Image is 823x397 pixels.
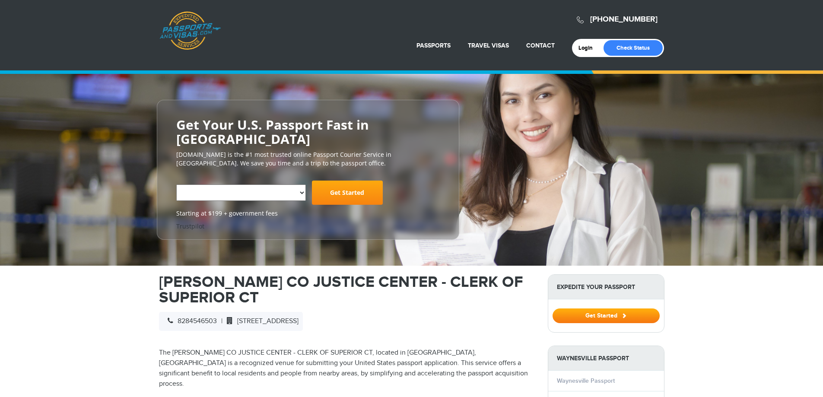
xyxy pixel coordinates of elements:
[553,312,660,319] a: Get Started
[159,274,535,305] h1: [PERSON_NAME] CO JUSTICE CENTER - CLERK OF SUPERIOR CT
[312,181,383,205] a: Get Started
[176,150,440,168] p: [DOMAIN_NAME] is the #1 most trusted online Passport Courier Service in [GEOGRAPHIC_DATA]. We sav...
[222,317,299,325] span: [STREET_ADDRESS]
[526,42,555,49] a: Contact
[159,312,303,331] div: |
[163,317,217,325] span: 8284546503
[176,222,204,230] a: Trustpilot
[553,308,660,323] button: Get Started
[548,346,664,371] strong: Waynesville Passport
[548,275,664,299] strong: Expedite Your Passport
[159,11,221,50] a: Passports & [DOMAIN_NAME]
[590,15,658,24] a: [PHONE_NUMBER]
[557,377,615,384] a: Waynesville Passport
[604,40,663,56] a: Check Status
[176,118,440,146] h2: Get Your U.S. Passport Fast in [GEOGRAPHIC_DATA]
[578,44,599,51] a: Login
[159,348,535,389] p: The [PERSON_NAME] CO JUSTICE CENTER - CLERK OF SUPERIOR CT, located in [GEOGRAPHIC_DATA], [GEOGRA...
[416,42,451,49] a: Passports
[468,42,509,49] a: Travel Visas
[176,209,440,218] span: Starting at $199 + government fees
